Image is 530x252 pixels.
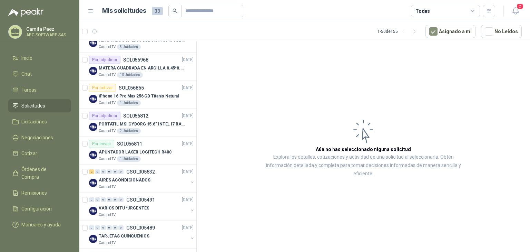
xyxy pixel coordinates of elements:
[89,224,195,246] a: 0 0 0 0 0 0 GSOL005489[DATE] Company LogoTARJETAS QUINQUENIOSCaracol TV
[117,100,141,106] div: 1 Unidades
[99,184,116,190] p: Caracol TV
[8,147,71,160] a: Cotizar
[89,112,120,120] div: Por adjudicar
[79,81,196,109] a: Por cotizarSOL056855[DATE] Company LogoiPhone 16 Pro Max 256 GB Titanio NaturalCaracol TV1 Unidades
[21,166,65,181] span: Órdenes de Compra
[126,169,155,174] p: GSOL005532
[101,169,106,174] div: 0
[99,156,116,162] p: Caracol TV
[8,218,71,231] a: Manuales y ayuda
[95,197,100,202] div: 0
[8,131,71,144] a: Negociaciones
[26,27,69,31] p: Camila Paez
[99,44,116,50] p: Caracol TV
[95,169,100,174] div: 0
[21,134,53,141] span: Negociaciones
[95,225,100,230] div: 0
[119,85,144,90] p: SOL056855
[266,153,461,178] p: Explora los detalles, cotizaciones y actividad de una solicitud al seleccionarla. Obtén informaci...
[182,197,194,203] p: [DATE]
[123,113,148,118] p: SOL056812
[102,6,146,16] h1: Mis solicitudes
[8,52,71,65] a: Inicio
[89,169,94,174] div: 2
[118,169,124,174] div: 0
[112,197,118,202] div: 0
[182,113,194,119] p: [DATE]
[8,67,71,81] a: Chat
[8,163,71,184] a: Órdenes de Compra
[99,205,149,212] p: VARIOS DITU *URGENTES
[89,235,97,243] img: Company Logo
[509,5,522,17] button: 2
[118,225,124,230] div: 0
[99,65,185,72] p: MATERA CUADRADA EN ARCILLA 0.45*0.45*0.40
[79,53,196,81] a: Por adjudicarSOL056968[DATE] Company LogoMATERA CUADRADA EN ARCILLA 0.45*0.45*0.40Caracol TV10 Un...
[21,118,47,125] span: Licitaciones
[112,225,118,230] div: 0
[99,100,116,106] p: Caracol TV
[182,57,194,63] p: [DATE]
[8,115,71,128] a: Licitaciones
[21,205,52,213] span: Configuración
[101,225,106,230] div: 0
[89,123,97,131] img: Company Logo
[8,83,71,96] a: Tareas
[118,197,124,202] div: 0
[21,70,32,78] span: Chat
[21,189,47,197] span: Remisiones
[117,72,143,78] div: 10 Unidades
[99,121,185,128] p: PORTÁTIL MSI CYBORG 15.6" INTEL I7 RAM 32GB - 1 TB / Nvidia GeForce RTX 4050
[101,197,106,202] div: 0
[481,25,522,38] button: No Leídos
[126,225,155,230] p: GSOL005489
[89,207,97,215] img: Company Logo
[26,33,69,37] p: ARC SOFTWARE SAS
[152,7,163,15] span: 33
[117,128,141,134] div: 2 Unidades
[516,3,524,10] span: 2
[107,197,112,202] div: 0
[123,57,148,62] p: SOL056968
[182,85,194,91] p: [DATE]
[8,186,71,199] a: Remisiones
[21,150,37,157] span: Cotizar
[89,39,97,47] img: Company Logo
[21,102,45,110] span: Solicitudes
[99,233,149,240] p: TARJETAS QUINQUENIOS
[89,84,116,92] div: Por cotizar
[89,151,97,159] img: Company Logo
[425,25,475,38] button: Asignado a mi
[8,99,71,112] a: Solicitudes
[107,225,112,230] div: 0
[126,197,155,202] p: GSOL005491
[89,95,97,103] img: Company Logo
[89,168,195,190] a: 2 0 0 0 0 0 GSOL005532[DATE] Company LogoAIRES ACONDICIONADOSCaracol TV
[99,177,150,184] p: AIRES ACONDICIONADOS
[117,44,141,50] div: 3 Unidades
[89,140,114,148] div: Por enviar
[99,212,116,218] p: Caracol TV
[377,26,420,37] div: 1 - 50 de 155
[415,7,430,15] div: Todas
[89,196,195,218] a: 0 0 0 0 0 0 GSOL005491[DATE] Company LogoVARIOS DITU *URGENTESCaracol TV
[99,72,116,78] p: Caracol TV
[21,54,32,62] span: Inicio
[89,197,94,202] div: 0
[99,149,171,156] p: APUNTADOR LÁSER LOGITECH R400
[8,202,71,215] a: Configuración
[89,225,94,230] div: 0
[173,8,177,13] span: search
[117,141,142,146] p: SOL056811
[99,240,116,246] p: Caracol TV
[112,169,118,174] div: 0
[182,225,194,231] p: [DATE]
[99,93,179,100] p: iPhone 16 Pro Max 256 GB Titanio Natural
[21,86,37,94] span: Tareas
[8,8,43,17] img: Logo peakr
[89,67,97,75] img: Company Logo
[182,169,194,175] p: [DATE]
[117,156,141,162] div: 1 Unidades
[89,56,120,64] div: Por adjudicar
[182,141,194,147] p: [DATE]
